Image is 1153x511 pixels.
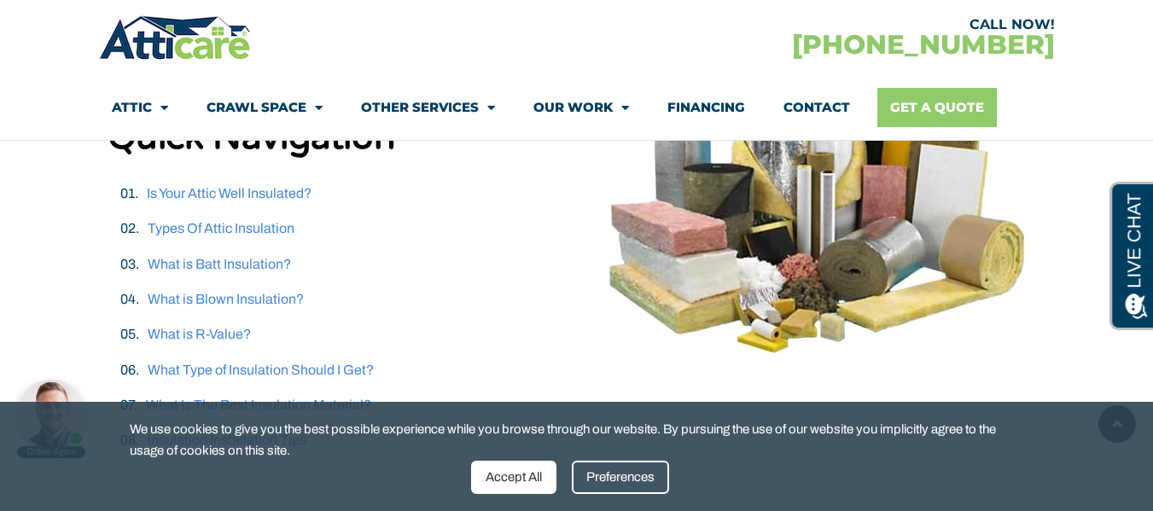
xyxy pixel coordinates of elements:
a: Contact [783,88,850,127]
a: What is Batt Insulation? [148,257,291,271]
span: Opens a chat window [42,14,137,35]
div: CALL NOW! [577,18,1055,32]
nav: Menu [112,88,1042,127]
a: Is Your Attic Well Insulated? [147,186,312,200]
div: Preferences [572,461,669,494]
a: What Is The Best Insulation Material? [146,398,371,412]
a: What Type of Insulation Should I Get? [148,363,374,377]
a: What is Blown Insulation? [148,292,304,306]
span: We use cookies to give you the best possible experience while you browse through our website. By ... [130,419,1011,461]
iframe: Chat Invitation [9,375,94,460]
a: Types Of Attic Insulation [148,221,294,235]
a: Attic [112,88,168,127]
a: Crawl Space [207,88,323,127]
a: Financing [667,88,745,127]
a: What is R-Value? [148,327,251,341]
a: Get A Quote [877,88,997,127]
a: Our Work [533,88,629,127]
a: Other Services [361,88,495,127]
div: Accept All [471,461,556,494]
